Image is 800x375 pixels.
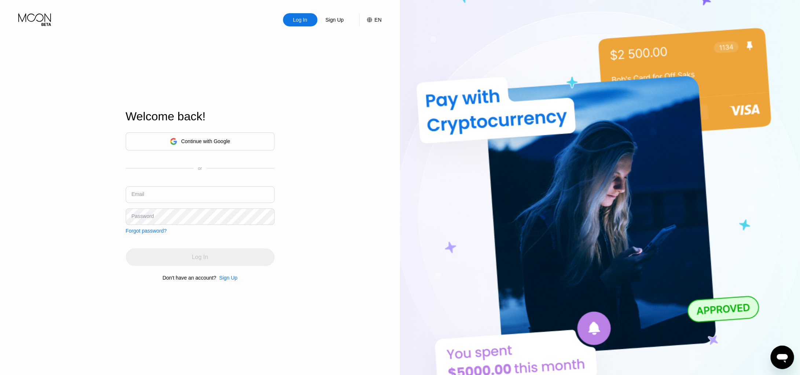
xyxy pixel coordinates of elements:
[283,13,318,26] div: Log In
[318,13,352,26] div: Sign Up
[181,138,230,144] div: Continue with Google
[216,275,238,281] div: Sign Up
[359,13,382,26] div: EN
[126,110,275,123] div: Welcome back!
[219,275,238,281] div: Sign Up
[126,132,275,150] div: Continue with Google
[132,191,144,197] div: Email
[292,16,308,23] div: Log In
[132,213,154,219] div: Password
[771,346,794,369] iframe: Button to launch messaging window
[126,228,167,234] div: Forgot password?
[162,275,216,281] div: Don't have an account?
[375,17,382,23] div: EN
[325,16,345,23] div: Sign Up
[198,166,202,171] div: or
